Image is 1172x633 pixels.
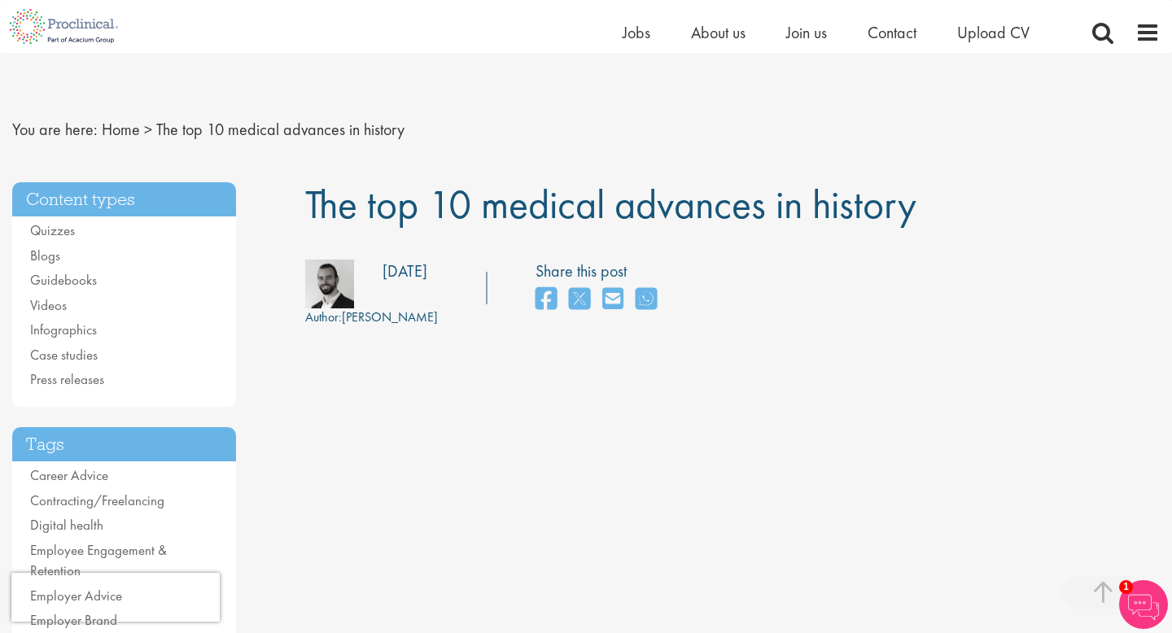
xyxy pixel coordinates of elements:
a: Infographics [30,321,97,338]
a: Jobs [623,22,650,43]
label: Share this post [536,260,665,283]
img: Chatbot [1119,580,1168,629]
div: [PERSON_NAME] [305,308,438,327]
a: Upload CV [957,22,1030,43]
a: breadcrumb link [102,119,140,140]
a: Press releases [30,370,104,388]
a: Join us [786,22,827,43]
span: You are here: [12,119,98,140]
span: The top 10 medical advances in history [305,178,916,230]
iframe: reCAPTCHA [11,573,220,622]
span: Author: [305,308,342,325]
a: Quizzes [30,221,75,239]
div: [DATE] [383,260,427,283]
a: Digital health [30,516,103,534]
img: 76d2c18e-6ce3-4617-eefd-08d5a473185b [305,260,354,308]
a: share on twitter [569,282,590,317]
a: Contact [868,22,916,43]
span: 1 [1119,580,1133,594]
a: share on facebook [536,282,557,317]
a: share on whats app [636,282,657,317]
a: Career Advice [30,466,108,484]
a: Videos [30,296,67,314]
a: Employee Engagement & Retention [30,541,167,580]
a: Guidebooks [30,271,97,289]
a: share on email [602,282,623,317]
a: About us [691,22,746,43]
a: Contracting/Freelancing [30,491,164,509]
span: The top 10 medical advances in history [156,119,405,140]
a: Blogs [30,247,60,264]
h3: Content types [12,182,236,217]
span: > [144,119,152,140]
h3: Tags [12,427,236,462]
a: Case studies [30,346,98,364]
